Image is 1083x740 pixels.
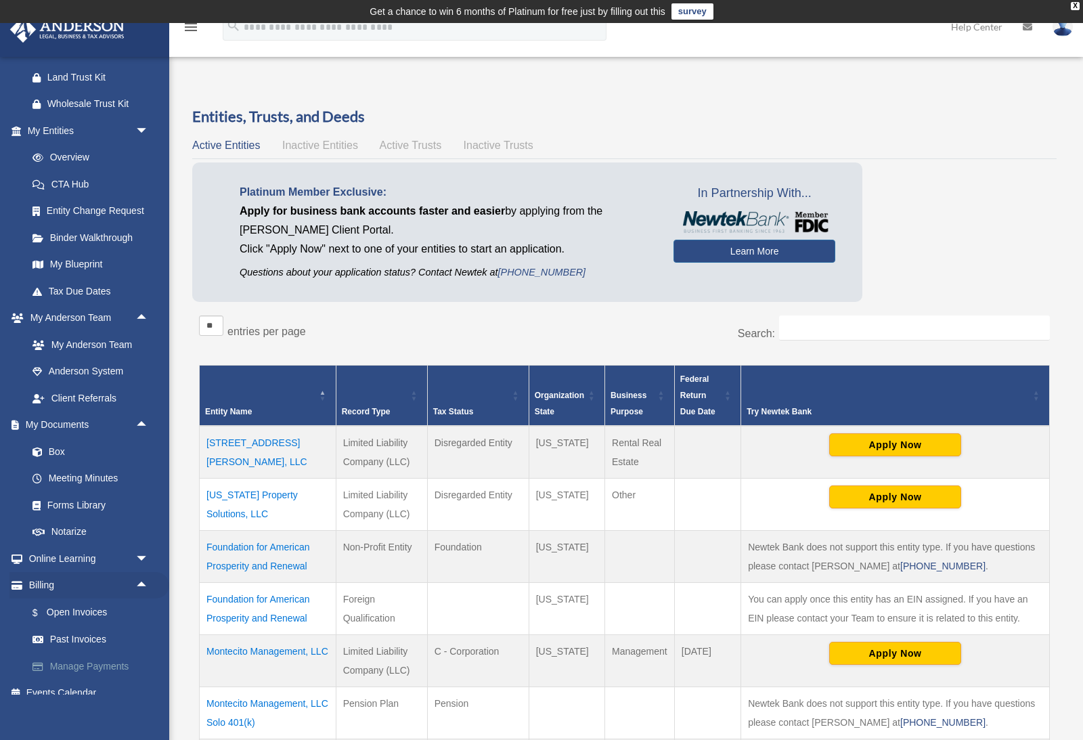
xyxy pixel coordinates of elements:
a: CTA Hub [19,171,162,198]
img: User Pic [1053,17,1073,37]
td: C - Corporation [427,635,529,687]
a: Land Trust Kit [19,64,169,91]
span: Federal Return Due Date [680,374,715,416]
span: Record Type [342,407,391,416]
a: Wholesale Trust Kit [19,91,169,118]
th: Federal Return Due Date: Activate to sort [674,366,741,427]
span: Apply for business bank accounts faster and easier [240,205,505,217]
span: arrow_drop_up [135,412,162,439]
div: Get a chance to win 6 months of Platinum for free just by filling out this [370,3,665,20]
button: Apply Now [829,485,961,508]
div: Land Trust Kit [47,69,152,86]
p: by applying from the [PERSON_NAME] Client Portal. [240,202,653,240]
span: arrow_drop_down [135,117,162,145]
p: Click "Apply Now" next to one of your entities to start an application. [240,240,653,259]
td: Pension [427,687,529,739]
td: Pension Plan [336,687,427,739]
a: Forms Library [19,492,169,519]
a: My Entitiesarrow_drop_down [9,117,162,144]
a: Manage Payments [19,653,169,680]
td: [US_STATE] Property Solutions, LLC [200,479,336,531]
td: Other [605,479,675,531]
span: Organization State [535,391,584,416]
td: [US_STATE] [529,531,604,583]
a: $Open Invoices [19,598,169,626]
label: entries per page [227,326,306,337]
i: search [226,18,241,33]
a: [PHONE_NUMBER] [900,717,986,728]
button: Apply Now [829,433,961,456]
a: Learn More [673,240,835,263]
td: [DATE] [674,635,741,687]
a: Binder Walkthrough [19,224,162,251]
td: Limited Liability Company (LLC) [336,635,427,687]
a: [PHONE_NUMBER] [498,267,586,278]
td: Montecito Management, LLC [200,635,336,687]
td: [US_STATE] [529,583,604,635]
span: arrow_drop_up [135,305,162,332]
a: Entity Change Request [19,198,162,225]
a: menu [183,24,199,35]
a: Client Referrals [19,385,169,412]
img: NewtekBankLogoSM.png [680,211,828,233]
td: Newtek Bank does not support this entity type. If you have questions please contact [PERSON_NAME]... [741,531,1050,583]
a: survey [671,3,713,20]
a: [PHONE_NUMBER] [900,561,986,571]
a: My Anderson Teamarrow_drop_up [9,305,169,332]
span: Active Entities [192,139,260,151]
a: Billingarrow_drop_up [9,572,169,599]
th: Try Newtek Bank : Activate to sort [741,366,1050,427]
td: Rental Real Estate [605,426,675,479]
a: Online Learningarrow_drop_down [9,545,169,572]
a: Events Calendar [9,680,169,707]
span: Active Trusts [380,139,442,151]
a: Tax Due Dates [19,278,162,305]
label: Search: [738,328,775,339]
th: Entity Name: Activate to invert sorting [200,366,336,427]
a: My Blueprint [19,251,162,278]
button: Apply Now [829,642,961,665]
span: Inactive Trusts [464,139,533,151]
td: [STREET_ADDRESS][PERSON_NAME], LLC [200,426,336,479]
p: Platinum Member Exclusive: [240,183,653,202]
span: $ [40,605,47,622]
p: Questions about your application status? Contact Newtek at [240,264,653,281]
a: Overview [19,144,156,171]
td: [US_STATE] [529,479,604,531]
th: Record Type: Activate to sort [336,366,427,427]
span: In Partnership With... [673,183,835,204]
span: Entity Name [205,407,252,416]
td: Foreign Qualification [336,583,427,635]
a: Meeting Minutes [19,465,169,492]
img: Anderson Advisors Platinum Portal [6,16,129,43]
th: Tax Status: Activate to sort [427,366,529,427]
td: You can apply once this entity has an EIN assigned. If you have an EIN please contact your Team t... [741,583,1050,635]
td: Limited Liability Company (LLC) [336,479,427,531]
td: [US_STATE] [529,426,604,479]
td: [US_STATE] [529,635,604,687]
span: Inactive Entities [282,139,358,151]
div: Wholesale Trust Kit [47,95,152,112]
td: Foundation [427,531,529,583]
td: Disregarded Entity [427,426,529,479]
th: Business Purpose: Activate to sort [605,366,675,427]
td: Foundation for American Prosperity and Renewal [200,583,336,635]
td: Disregarded Entity [427,479,529,531]
td: Newtek Bank does not support this entity type. If you have questions please contact [PERSON_NAME]... [741,687,1050,739]
span: arrow_drop_up [135,572,162,600]
span: arrow_drop_down [135,545,162,573]
a: My Documentsarrow_drop_up [9,412,169,439]
div: close [1071,2,1080,10]
div: Try Newtek Bank [747,404,1029,420]
td: Foundation for American Prosperity and Renewal [200,531,336,583]
h3: Entities, Trusts, and Deeds [192,106,1057,127]
span: Business Purpose [611,391,646,416]
th: Organization State: Activate to sort [529,366,604,427]
span: Tax Status [433,407,474,416]
td: Montecito Management, LLC Solo 401(k) [200,687,336,739]
a: Notarize [19,519,169,546]
td: Non-Profit Entity [336,531,427,583]
a: Anderson System [19,358,169,385]
a: Box [19,438,169,465]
